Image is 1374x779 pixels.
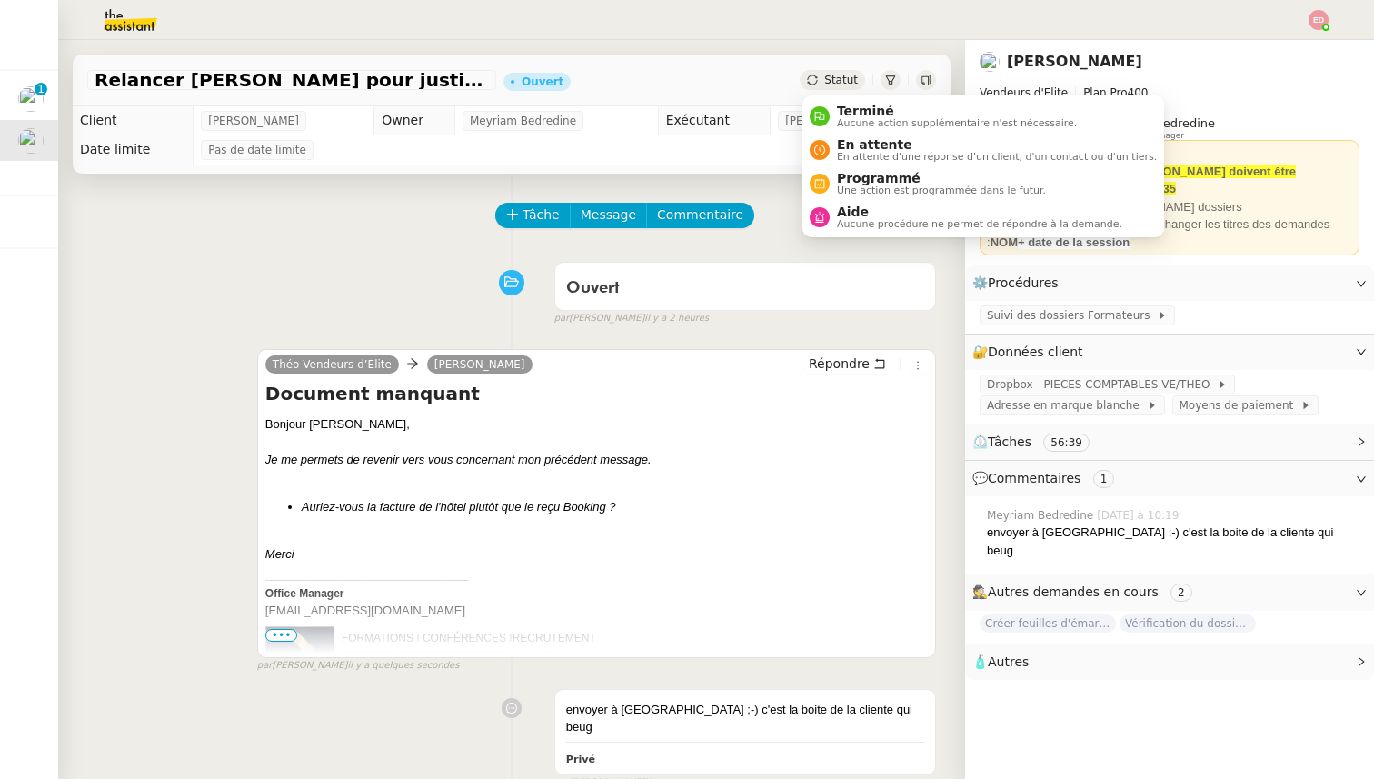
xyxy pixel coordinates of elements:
span: CONFÉRENCES [423,632,506,644]
nz-tag: 2 [1170,584,1192,602]
span: 💬 [972,471,1121,485]
img: users%2Fa6PbEmLwvGXylUqKytRPpDpAx153%2Favatar%2Ffanny.png [18,86,44,112]
span: Office Manager [265,587,344,600]
span: RECRUTEMENT [513,632,596,644]
div: 💬Commentaires 1 [965,461,1374,496]
button: Commentaire [646,203,754,228]
span: FORMATIONS [342,632,413,644]
span: Suivi des dossiers Formateurs [987,306,1157,325]
div: 🔐Données client [965,335,1374,370]
strong: NOM [991,235,1018,249]
span: En attente [837,137,1157,152]
span: par [554,311,570,326]
span: [EMAIL_ADDRESS][DOMAIN_NAME] [265,604,469,617]
div: 🕵️Autres demandes en cours 2 [965,574,1374,610]
b: Privé [566,754,595,765]
span: Ouvert [566,280,620,296]
div: Bonjour [PERSON_NAME], [265,415,928,434]
span: il y a 2 heures [644,311,709,326]
span: Autres [988,654,1029,669]
td: Owner [374,106,455,135]
span: ⏲️ [972,434,1105,449]
img: image [265,619,342,695]
span: 🧴 [972,654,1029,669]
p: 1 [37,83,45,99]
div: ⏲️Tâches 56:39 [965,424,1374,460]
img: svg [1309,10,1329,30]
span: Aucune action supplémentaire n'est nécessaire. [837,118,1077,128]
span: [PERSON_NAME] [208,112,299,130]
span: Tâche [523,205,560,225]
nz-badge-sup: 1 [35,83,47,95]
nz-tag: 1 [1093,470,1115,488]
span: Pas de date limite [208,141,306,159]
span: 🕵️ [972,584,1200,599]
img: users%2FxgWPCdJhSBeE5T1N2ZiossozSlm1%2Favatar%2F5b22230b-e380-461f-81e9-808a3aa6de32 [980,52,1000,72]
a: Théo Vendeurs d’Elite [265,356,399,373]
img: users%2FxgWPCdJhSBeE5T1N2ZiossozSlm1%2Favatar%2F5b22230b-e380-461f-81e9-808a3aa6de32 [18,128,44,154]
span: Tâches [988,434,1031,449]
span: Moyens de paiement [1180,396,1300,414]
em: Je me permets de revenir vers vous concernant mon précédent message. [265,453,652,466]
span: Terminé [837,104,1077,118]
span: Message [581,205,636,225]
nz-tag: 56:39 [1043,434,1090,452]
span: Meyriam Bedredine [470,112,576,130]
h4: Document manquant [265,381,928,406]
td: Exécutant [658,106,771,135]
span: [DATE] à 10:19 [1097,507,1182,524]
span: Adresse en marque blanche [987,396,1147,414]
button: Message [570,203,647,228]
div: 🧴Autres [965,644,1374,680]
small: [PERSON_NAME] [554,311,709,326]
div: envoyer à [GEOGRAPHIC_DATA] ;-) c'est la boite de la cliente qui beug [987,524,1359,559]
span: Répondre [809,355,870,373]
span: _______________________________ [265,568,469,582]
span: Programmé [837,171,1046,185]
span: Vendeurs d'Elite [980,86,1068,99]
span: Procédures [988,275,1059,290]
em: Auriez-vous la facture de l'hôtel plutôt que le reçu Booking ? [302,500,616,514]
span: Aucune procédure ne permet de répondre à la demande. [837,219,1122,229]
td: Date limite [73,135,194,165]
span: Vérification du dossier A TRAITER - 6 octobre 2025 [1120,614,1256,633]
td: Client [73,106,194,135]
span: ⚙️ [972,273,1067,294]
span: par [257,658,273,674]
span: Créer feuilles d'émargement et certificats [980,614,1116,633]
div: [PERSON_NAME] = [PERSON_NAME] dossiers Formateurs de changer les titres des demandes : [987,198,1352,252]
span: En attente d'une réponse d'un client, d'un contact ou d'un tiers. [837,152,1157,162]
span: Statut [824,74,858,86]
em: Merci [265,547,294,561]
div: envoyer à [GEOGRAPHIC_DATA] ;-) c'est la boite de la cliente qui beug [566,701,924,736]
a: [PERSON_NAME] [1007,53,1142,70]
span: Données client [988,345,1083,359]
span: I [416,632,419,644]
span: Commentaire [657,205,743,225]
a: [PERSON_NAME] [427,356,533,373]
span: [PERSON_NAME] [785,112,876,130]
strong: + date de la session [1018,235,1130,249]
small: [PERSON_NAME] [257,658,460,674]
span: Commentaires [988,471,1080,485]
span: Autres demandes en cours [988,584,1159,599]
span: Dropbox - PIECES COMPTABLES VE/THEO [987,375,1217,394]
span: 400 [1128,86,1149,99]
span: Meyriam Bedredine [987,507,1097,524]
button: Répondre [802,354,892,374]
div: Ouvert [522,76,563,87]
span: Une action est programmée dans le futur. [837,185,1046,195]
span: Aide [837,205,1122,219]
span: il y a quelques secondes [347,658,459,674]
span: [STREET_ADDRESS][PERSON_NAME] [342,648,556,662]
span: 🔐 [972,342,1090,363]
span: Relancer [PERSON_NAME] pour justificatif Eurostar [95,71,489,89]
span: ••• [265,629,298,642]
button: Tâche [495,203,571,228]
div: ⚙️Procédures [965,265,1374,301]
span: I [509,632,512,644]
span: Plan Pro [1083,86,1127,99]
